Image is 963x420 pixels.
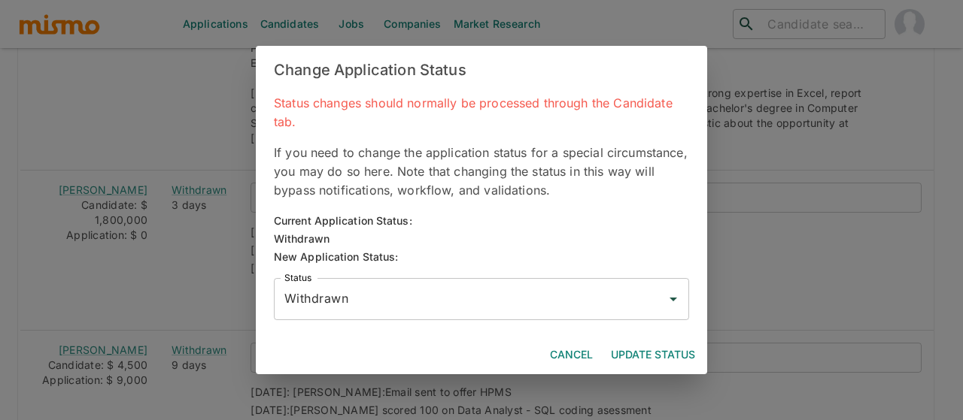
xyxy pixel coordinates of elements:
[274,212,412,230] div: Current Application Status:
[274,95,673,129] span: Status changes should normally be processed through the Candidate tab.
[663,289,684,310] button: Open
[605,341,701,369] button: Update Status
[274,230,412,248] div: Withdrawn
[274,248,689,266] div: New Application Status:
[274,145,688,198] span: If you need to change the application status for a special circumstance, you may do so here. Note...
[256,46,707,94] h2: Change Application Status
[284,271,311,284] label: Status
[544,341,599,369] button: Cancel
